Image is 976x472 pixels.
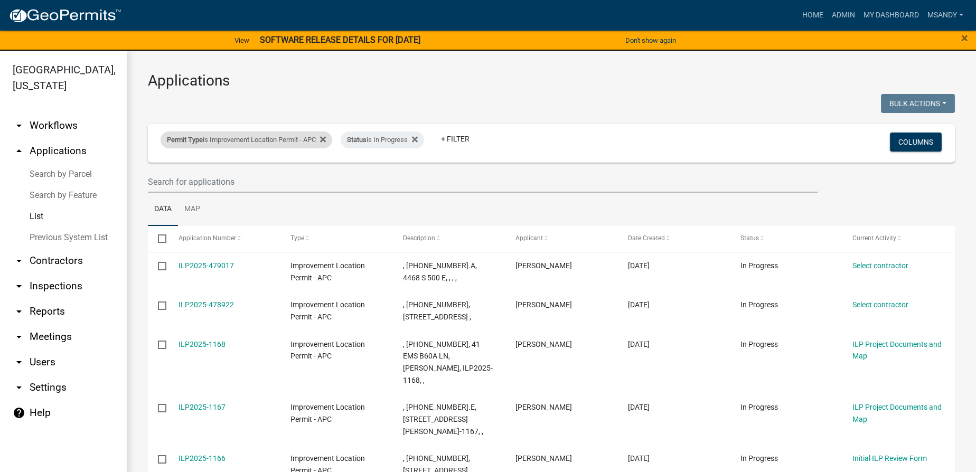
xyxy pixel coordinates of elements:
[290,403,365,423] span: Improvement Location Permit - APC
[290,300,365,321] span: Improvement Location Permit - APC
[740,340,778,348] span: In Progress
[890,133,942,152] button: Columns
[13,356,25,369] i: arrow_drop_down
[505,226,618,251] datatable-header-cell: Applicant
[852,234,896,242] span: Current Activity
[852,300,908,309] a: Select contractor
[179,403,226,411] a: ILP2025-1167
[740,403,778,411] span: In Progress
[403,403,483,436] span: , 010-109-001.E, 1 ARNOLT DR, Wray, ILP2025-1167, ,
[178,193,207,226] a: Map
[179,234,236,242] span: Application Number
[290,340,365,361] span: Improvement Location Permit - APC
[798,5,828,25] a: Home
[341,131,424,148] div: is In Progress
[515,300,572,309] span: Michael Reyes
[628,300,650,309] span: 09/15/2025
[842,226,955,251] datatable-header-cell: Current Activity
[740,261,778,270] span: In Progress
[828,5,859,25] a: Admin
[923,5,968,25] a: msandy
[290,234,304,242] span: Type
[13,305,25,318] i: arrow_drop_down
[13,280,25,292] i: arrow_drop_down
[859,5,923,25] a: My Dashboard
[13,407,25,419] i: help
[628,234,665,242] span: Date Created
[961,31,968,45] span: ×
[393,226,505,251] datatable-header-cell: Description
[515,403,572,411] span: George Carl Wray
[621,32,680,49] button: Don't show again
[740,234,759,242] span: Status
[179,340,226,348] a: ILP2025-1168
[13,119,25,132] i: arrow_drop_down
[515,454,572,462] span: Shawn Dustin Huey
[168,226,280,251] datatable-header-cell: Application Number
[740,454,778,462] span: In Progress
[852,340,942,361] a: ILP Project Documents and Map
[961,32,968,44] button: Close
[148,171,818,193] input: Search for applications
[881,94,955,113] button: Bulk Actions
[628,403,650,411] span: 09/15/2025
[403,261,477,282] span: , 017-010-004.A, 4468 S 500 E, , , ,
[740,300,778,309] span: In Progress
[433,129,478,148] a: + Filter
[515,261,572,270] span: Jillian Hathaway
[403,300,471,321] span: , 007-051-356, 11225 N HUMPTY DUMPTY DR, , , ,
[403,340,493,384] span: , 005-109-086, 41 EMS B60A LN, Carlson, ILP2025-1168, ,
[179,454,226,462] a: ILP2025-1166
[13,145,25,157] i: arrow_drop_up
[161,131,332,148] div: is Improvement Location Permit - APC
[852,454,927,462] a: Initial ILP Review Form
[618,226,730,251] datatable-header-cell: Date Created
[347,136,367,144] span: Status
[403,234,435,242] span: Description
[13,254,25,267] i: arrow_drop_down
[852,261,908,270] a: Select contractor
[515,234,543,242] span: Applicant
[628,454,650,462] span: 09/15/2025
[730,226,842,251] datatable-header-cell: Status
[230,32,254,49] a: View
[167,136,203,144] span: Permit Type
[148,72,955,90] h3: Applications
[280,226,393,251] datatable-header-cell: Type
[179,300,234,309] a: ILP2025-478922
[13,381,25,394] i: arrow_drop_down
[13,331,25,343] i: arrow_drop_down
[179,261,234,270] a: ILP2025-479017
[515,340,572,348] span: Curtis Hayman
[852,403,942,423] a: ILP Project Documents and Map
[628,261,650,270] span: 09/16/2025
[148,193,178,226] a: Data
[260,35,420,45] strong: SOFTWARE RELEASE DETAILS FOR [DATE]
[148,226,168,251] datatable-header-cell: Select
[628,340,650,348] span: 09/15/2025
[290,261,365,282] span: Improvement Location Permit - APC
